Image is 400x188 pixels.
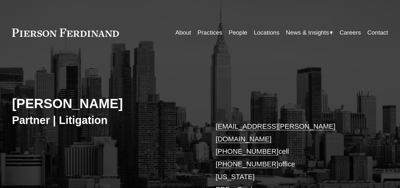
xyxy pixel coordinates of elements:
[12,113,200,127] h3: Partner | Litigation
[216,122,335,143] a: [EMAIL_ADDRESS][PERSON_NAME][DOMAIN_NAME]
[340,27,361,39] a: Careers
[198,27,222,39] a: Practices
[229,27,247,39] a: People
[254,27,279,39] a: Locations
[216,147,279,155] a: [PHONE_NUMBER]
[12,96,200,112] h2: [PERSON_NAME]
[286,27,329,38] span: News & Insights
[175,27,191,39] a: About
[216,160,279,168] a: [PHONE_NUMBER]
[367,27,388,39] a: Contact
[286,27,333,39] a: folder dropdown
